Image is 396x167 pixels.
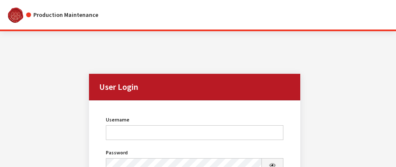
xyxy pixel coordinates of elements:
[8,8,23,23] img: Catalog Maintenance
[89,74,300,100] h2: User Login
[5,7,26,23] a: Insignia Group logo
[26,11,98,19] div: Production Maintenance
[106,116,129,124] label: Username
[106,149,128,156] label: Password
